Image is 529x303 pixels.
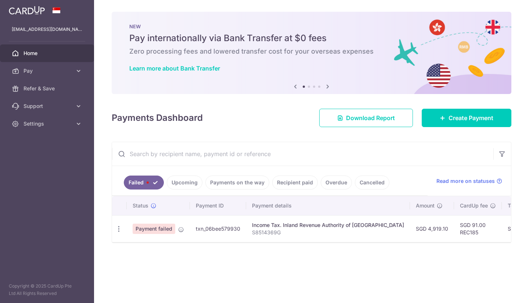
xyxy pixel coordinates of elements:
[246,196,410,215] th: Payment details
[321,176,352,190] a: Overdue
[129,32,494,44] h5: Pay internationally via Bank Transfer at $0 fees
[252,229,404,236] p: S8514369G
[190,215,246,242] td: txn_06bee579930
[190,196,246,215] th: Payment ID
[112,142,493,166] input: Search by recipient name, payment id or reference
[454,215,502,242] td: SGD 91.00 REC185
[167,176,202,190] a: Upcoming
[422,109,511,127] a: Create Payment
[346,113,395,122] span: Download Report
[24,102,72,110] span: Support
[9,6,45,15] img: CardUp
[129,47,494,56] h6: Zero processing fees and lowered transfer cost for your overseas expenses
[436,177,502,185] a: Read more on statuses
[124,176,164,190] a: Failed
[133,202,148,209] span: Status
[460,202,488,209] span: CardUp fee
[449,113,493,122] span: Create Payment
[112,111,203,125] h4: Payments Dashboard
[482,281,522,299] iframe: Opens a widget where you can find more information
[252,221,404,229] div: Income Tax. Inland Revenue Authority of [GEOGRAPHIC_DATA]
[436,177,495,185] span: Read more on statuses
[24,50,72,57] span: Home
[129,24,494,29] p: NEW
[205,176,269,190] a: Payments on the way
[24,120,72,127] span: Settings
[112,12,511,94] img: Bank transfer banner
[24,67,72,75] span: Pay
[24,85,72,92] span: Refer & Save
[410,215,454,242] td: SGD 4,919.10
[133,224,175,234] span: Payment failed
[272,176,318,190] a: Recipient paid
[416,202,435,209] span: Amount
[355,176,389,190] a: Cancelled
[129,65,220,72] a: Learn more about Bank Transfer
[12,26,82,33] p: [EMAIL_ADDRESS][DOMAIN_NAME]
[319,109,413,127] a: Download Report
